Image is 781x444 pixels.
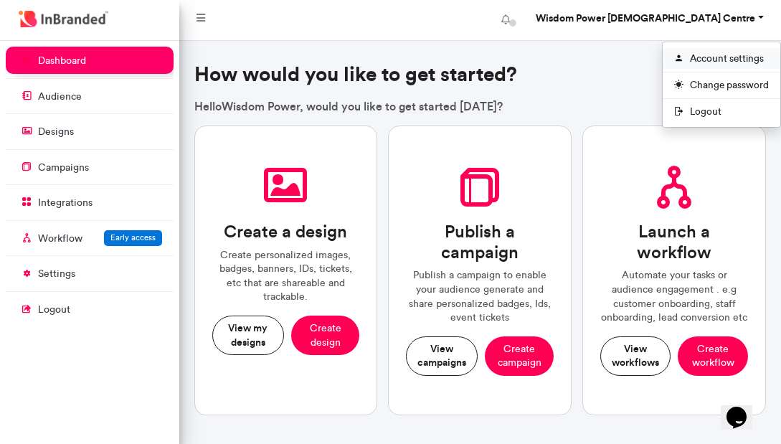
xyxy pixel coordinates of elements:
a: integrations [6,189,174,216]
a: dashboard [6,47,174,74]
h3: How would you like to get started? [194,62,767,87]
span: Logout [663,102,780,121]
button: View my designs [212,316,284,355]
div: Wisdom Power [DEMOGRAPHIC_DATA] Centre [662,42,781,128]
button: Create campaign [485,336,554,376]
p: designs [38,125,74,139]
p: audience [38,90,82,104]
p: integrations [38,196,93,210]
a: WorkflowEarly access [6,225,174,252]
button: Create workflow [678,336,748,376]
a: campaigns [6,153,174,181]
p: dashboard [38,54,86,68]
strong: Wisdom Power [DEMOGRAPHIC_DATA] Centre [536,11,755,24]
button: View workflows [600,336,671,376]
a: audience [6,82,174,110]
iframe: chat widget [721,387,767,430]
p: campaigns [38,161,89,175]
p: Automate your tasks or audience engagement . e.g customer onboarding, staff onboarding, lead conv... [600,268,748,324]
button: View campaigns [406,336,478,376]
p: settings [38,267,75,281]
a: designs [6,118,174,145]
p: logout [38,303,70,317]
a: Change password [663,75,780,96]
img: InBranded Logo [15,7,112,31]
a: Wisdom Power [DEMOGRAPHIC_DATA] Centre [521,6,775,34]
h3: Publish a campaign [406,222,554,263]
h3: Launch a workflow [600,222,748,263]
a: Account settings [663,48,780,69]
span: Early access [110,232,156,242]
p: Workflow [38,232,82,246]
p: Hello Wisdom Power , would you like to get started [DATE]? [194,98,767,114]
p: Publish a campaign to enable your audience generate and share personalized badges, Ids, event tic... [406,268,554,324]
p: Create personalized images, badges, banners, IDs, tickets, etc that are shareable and trackable. [212,248,360,304]
h3: Create a design [224,222,347,242]
button: Create design [291,316,360,355]
a: settings [6,260,174,287]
